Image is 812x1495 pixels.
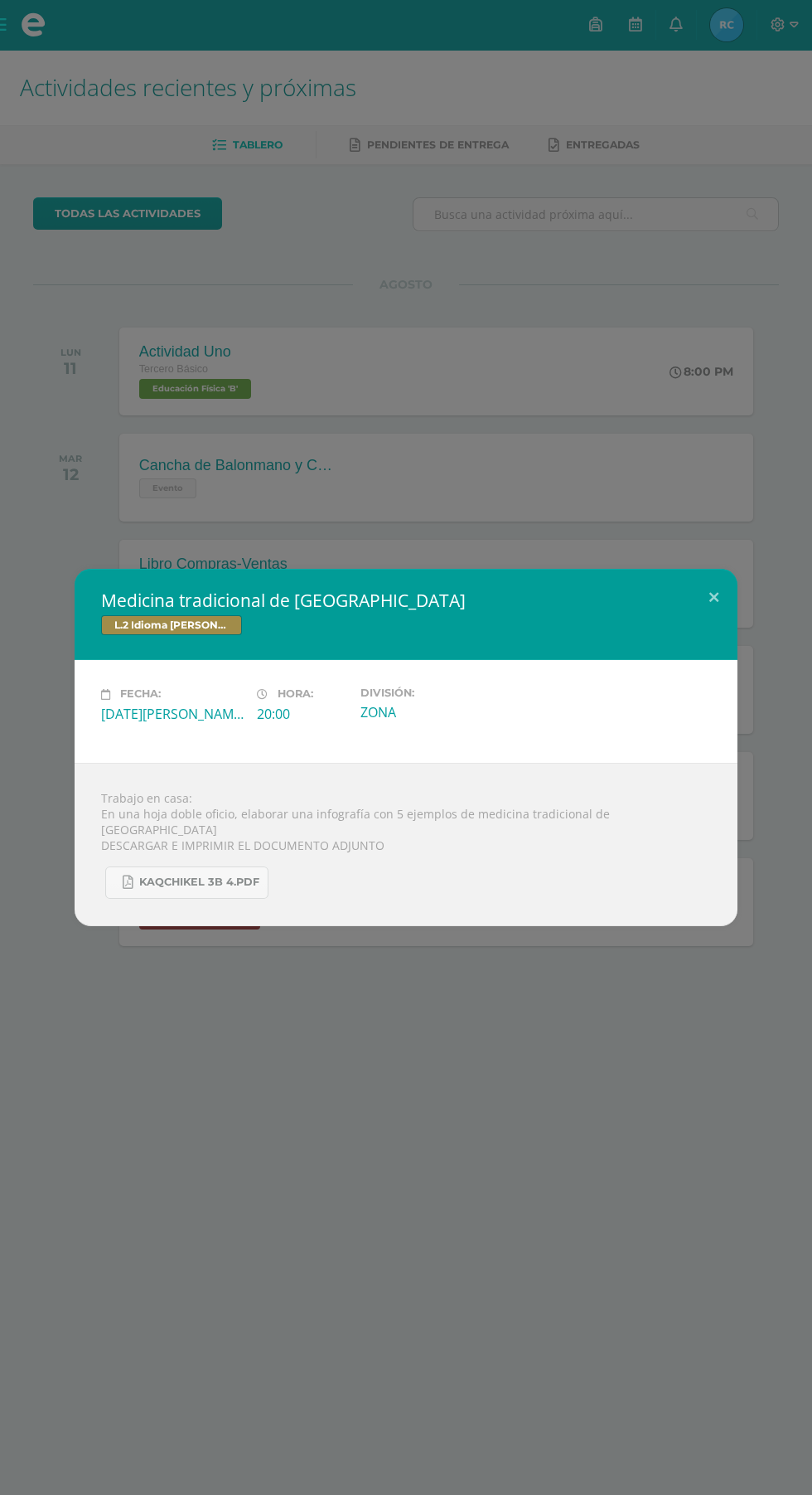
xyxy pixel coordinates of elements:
span: Fecha: [120,688,161,701]
a: KAQCHIKEL 3B 4.pdf [105,866,268,899]
h2: Medicina tradicional de [GEOGRAPHIC_DATA] [101,589,711,612]
button: Close (Esc) [690,569,737,625]
div: Trabajo en casa: En una hoja doble oficio, elaborar una infografía con 5 ejemplos de medicina tra... [75,763,737,926]
div: 20:00 [257,705,347,723]
div: ZONA [360,703,503,721]
span: Hora: [278,688,313,701]
span: L.2 Idioma [PERSON_NAME] [101,615,242,635]
span: KAQCHIKEL 3B 4.pdf [139,876,259,889]
div: [DATE][PERSON_NAME] [101,705,244,723]
label: División: [360,687,503,699]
